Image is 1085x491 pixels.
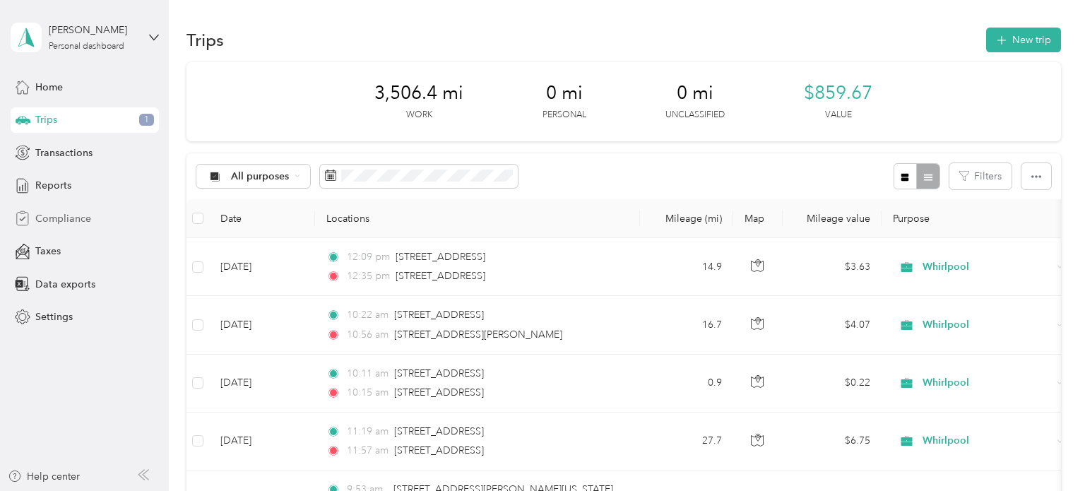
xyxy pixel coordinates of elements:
span: 10:22 am [347,307,389,323]
iframe: Everlance-gr Chat Button Frame [1006,412,1085,491]
span: All purposes [231,172,290,182]
span: 0 mi [677,82,713,105]
td: 16.7 [640,296,733,354]
span: Data exports [35,277,95,292]
th: Date [209,199,315,238]
td: 14.9 [640,238,733,296]
th: Purpose [882,199,1079,238]
span: [STREET_ADDRESS] [394,444,484,456]
span: 11:57 am [347,443,389,459]
span: 0 mi [546,82,583,105]
span: 10:15 am [347,385,389,401]
span: [STREET_ADDRESS] [394,309,484,321]
td: [DATE] [209,238,315,296]
span: Reports [35,178,71,193]
th: Mileage value [783,199,882,238]
td: $0.22 [783,355,882,413]
button: Help center [8,469,80,484]
td: [DATE] [209,413,315,471]
span: Whirlpool [923,317,1052,333]
th: Map [733,199,783,238]
span: 10:11 am [347,366,389,381]
td: 27.7 [640,413,733,471]
p: Personal [542,109,586,122]
span: Whirlpool [923,259,1052,275]
span: Home [35,80,63,95]
div: Personal dashboard [49,42,124,51]
span: [STREET_ADDRESS] [396,270,485,282]
span: $859.67 [804,82,872,105]
h1: Trips [186,32,224,47]
td: $3.63 [783,238,882,296]
p: Value [825,109,852,122]
span: [STREET_ADDRESS] [394,386,484,398]
span: 10:56 am [347,327,389,343]
p: Work [406,109,432,122]
td: $4.07 [783,296,882,354]
span: [STREET_ADDRESS] [396,251,485,263]
button: New trip [986,28,1061,52]
span: 1 [139,114,154,126]
span: Whirlpool [923,375,1052,391]
span: Whirlpool [923,433,1052,449]
div: [PERSON_NAME] [49,23,137,37]
span: 12:09 pm [347,249,390,265]
span: Compliance [35,211,91,226]
th: Locations [315,199,640,238]
span: Transactions [35,146,93,160]
span: 3,506.4 mi [374,82,463,105]
span: 11:19 am [347,424,389,439]
button: Filters [949,163,1012,189]
span: [STREET_ADDRESS] [394,367,484,379]
span: 12:35 pm [347,268,390,284]
span: Settings [35,309,73,324]
td: $6.75 [783,413,882,471]
span: [STREET_ADDRESS] [394,425,484,437]
th: Mileage (mi) [640,199,733,238]
span: Trips [35,112,57,127]
td: [DATE] [209,355,315,413]
span: Taxes [35,244,61,259]
td: 0.9 [640,355,733,413]
span: [STREET_ADDRESS][PERSON_NAME] [394,329,562,341]
td: [DATE] [209,296,315,354]
p: Unclassified [665,109,725,122]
